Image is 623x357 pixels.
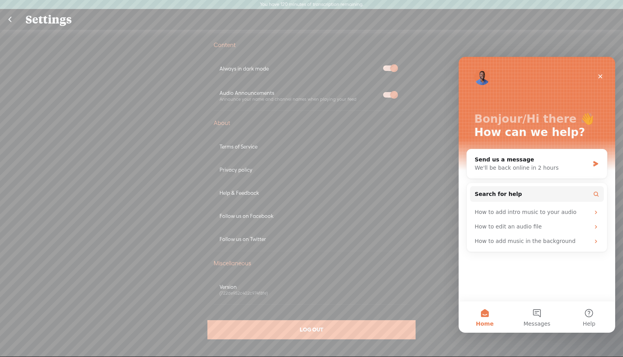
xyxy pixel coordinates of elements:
[220,65,377,72] div: Always in dark mode
[300,326,323,333] span: LOG OUT
[220,213,403,219] div: Follow us on Facebook
[214,119,409,127] div: About
[214,41,409,49] div: Content
[220,190,403,196] div: Help & Feedback
[214,259,409,267] div: Miscellaneous
[220,236,403,243] div: Follow us on Twitter
[220,284,403,290] div: Version
[20,9,603,30] div: Settings
[220,290,403,296] div: (722de952c402c974f8fe)
[260,2,364,8] label: You have 120 minutes of transcription remaining.
[220,143,403,150] div: Terms of Service
[220,167,403,173] div: Privacy policy
[220,96,377,102] div: Announce your name and channel names when playing your feed
[220,90,377,96] div: Audio Announcements
[459,57,615,333] iframe: Intercom live chat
